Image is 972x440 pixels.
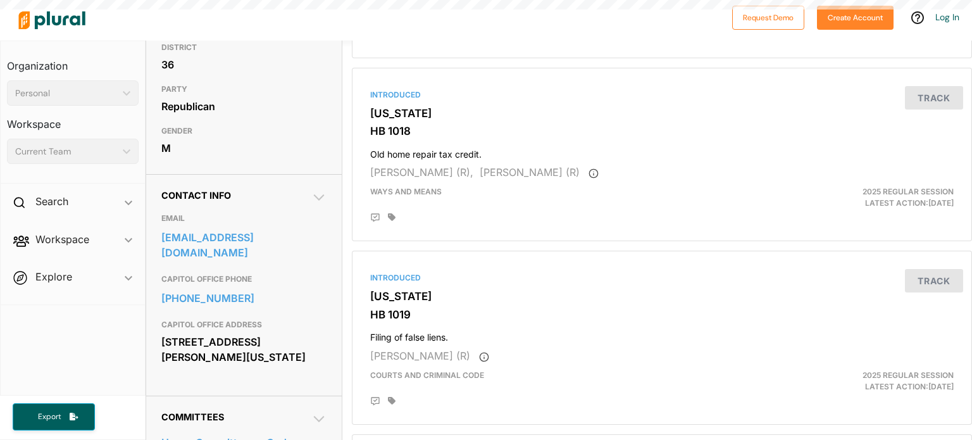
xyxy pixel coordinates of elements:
a: Request Demo [732,10,804,23]
div: Add Position Statement [370,213,380,223]
div: [STREET_ADDRESS][PERSON_NAME][US_STATE] [161,332,327,367]
span: Contact Info [161,190,231,201]
div: Add tags [388,396,396,405]
h3: PARTY [161,82,327,97]
a: [PHONE_NUMBER] [161,289,327,308]
span: Ways and Means [370,187,442,196]
span: 2025 Regular Session [863,187,954,196]
h4: Filing of false liens. [370,326,954,343]
h3: CAPITOL OFFICE ADDRESS [161,317,327,332]
button: Track [905,86,963,110]
div: Introduced [370,272,954,284]
span: [PERSON_NAME] (R) [480,166,580,179]
h3: GENDER [161,123,327,139]
div: Latest Action: [DATE] [763,370,963,393]
span: [PERSON_NAME] (R), [370,166,473,179]
span: 2025 Regular Session [863,370,954,380]
button: Create Account [817,6,894,30]
div: Current Team [15,145,118,158]
span: Export [29,412,70,422]
h3: DISTRICT [161,40,327,55]
button: Track [905,269,963,292]
span: Committees [161,412,224,422]
span: Courts and Criminal Code [370,370,484,380]
div: 36 [161,55,327,74]
h2: Search [35,194,68,208]
div: Republican [161,97,327,116]
h3: HB 1019 [370,308,954,321]
div: Add tags [388,213,396,222]
h3: Organization [7,47,139,75]
h3: Workspace [7,106,139,134]
div: Add Position Statement [370,396,380,406]
h3: HB 1018 [370,125,954,137]
div: M [161,139,327,158]
div: Introduced [370,89,954,101]
h3: EMAIL [161,211,327,226]
h3: [US_STATE] [370,107,954,120]
h3: CAPITOL OFFICE PHONE [161,272,327,287]
span: [PERSON_NAME] (R) [370,349,470,362]
a: Create Account [817,10,894,23]
div: Latest Action: [DATE] [763,186,963,209]
a: Log In [935,11,959,23]
div: Personal [15,87,118,100]
h4: Old home repair tax credit. [370,143,954,160]
a: [EMAIL_ADDRESS][DOMAIN_NAME] [161,228,327,262]
button: Export [13,403,95,431]
button: Request Demo [732,6,804,30]
h3: [US_STATE] [370,290,954,303]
